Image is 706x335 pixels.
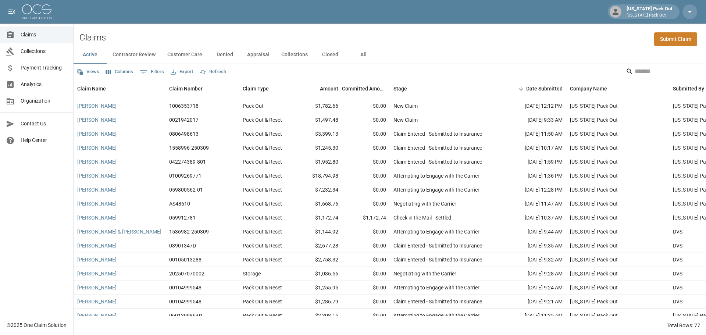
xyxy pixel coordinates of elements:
[342,295,390,309] div: $0.00
[393,186,479,193] div: Attempting to Engage with the Carrier
[393,256,482,263] div: Claim Entered - Submitted to Insurance
[500,239,566,253] div: [DATE] 9:35 AM
[624,5,675,18] div: [US_STATE] Pack Out
[138,66,166,78] button: Show filters
[243,228,282,235] div: Pack Out & Reset
[320,78,338,99] div: Amount
[342,225,390,239] div: $0.00
[294,253,342,267] div: $2,758.32
[342,267,390,281] div: $0.00
[169,158,206,165] div: 042274389-801
[294,99,342,113] div: $1,782.66
[570,228,618,235] div: Arizona Pack Out
[342,183,390,197] div: $0.00
[77,130,117,138] a: [PERSON_NAME]
[500,141,566,155] div: [DATE] 10:17 AM
[342,309,390,323] div: $0.00
[570,270,618,277] div: Arizona Pack Out
[342,99,390,113] div: $0.00
[243,116,282,124] div: Pack Out & Reset
[570,102,618,110] div: Arizona Pack Out
[342,239,390,253] div: $0.00
[342,197,390,211] div: $0.00
[77,270,117,277] a: [PERSON_NAME]
[667,322,700,329] div: Total Rows: 77
[243,144,282,152] div: Pack Out & Reset
[500,127,566,141] div: [DATE] 11:50 AM
[77,228,161,235] a: [PERSON_NAME] & [PERSON_NAME]
[294,211,342,225] div: $1,172.74
[208,46,241,64] button: Denied
[393,312,479,319] div: Attempting to Engage with the Carrier
[77,172,117,179] a: [PERSON_NAME]
[342,211,390,225] div: $1,172.74
[294,295,342,309] div: $1,286.79
[500,169,566,183] div: [DATE] 1:36 PM
[570,186,618,193] div: Arizona Pack Out
[77,256,117,263] a: [PERSON_NAME]
[77,298,117,305] a: [PERSON_NAME]
[169,312,203,319] div: 060139986-01
[243,298,282,305] div: Pack Out & Reset
[342,78,386,99] div: Committed Amount
[104,66,135,78] button: Select columns
[570,256,618,263] div: Arizona Pack Out
[294,267,342,281] div: $1,036.56
[342,169,390,183] div: $0.00
[500,99,566,113] div: [DATE] 12:12 PM
[294,309,342,323] div: $2,308.15
[500,225,566,239] div: [DATE] 9:44 AM
[393,270,456,277] div: Negotiating with the Carrier
[570,172,618,179] div: Arizona Pack Out
[393,200,456,207] div: Negotiating with the Carrier
[77,200,117,207] a: [PERSON_NAME]
[243,78,269,99] div: Claim Type
[243,158,282,165] div: Pack Out & Reset
[294,155,342,169] div: $1,952.80
[673,270,682,277] div: DVS
[347,46,380,64] button: All
[570,200,618,207] div: Arizona Pack Out
[169,130,199,138] div: 0806498613
[570,144,618,152] div: Arizona Pack Out
[243,312,282,319] div: Pack Out & Reset
[294,281,342,295] div: $1,255.95
[673,78,704,99] div: Submitted By
[21,31,67,39] span: Claims
[7,321,67,329] div: © 2025 One Claim Solution
[526,78,563,99] div: Date Submitted
[393,158,482,165] div: Claim Entered - Submitted to Insurance
[169,102,199,110] div: 1006353718
[294,183,342,197] div: $7,232.34
[393,116,418,124] div: New Claim
[627,13,672,19] p: [US_STATE] Pack Out
[393,298,482,305] div: Claim Entered - Submitted to Insurance
[294,113,342,127] div: $1,497.48
[77,186,117,193] a: [PERSON_NAME]
[243,172,282,179] div: Pack Out & Reset
[570,158,618,165] div: Arizona Pack Out
[169,116,199,124] div: 0021942017
[566,78,669,99] div: Company Name
[500,197,566,211] div: [DATE] 11:47 AM
[393,78,407,99] div: Stage
[673,242,682,249] div: DVS
[77,312,117,319] a: [PERSON_NAME]
[243,214,282,221] div: Pack Out & Reset
[342,78,390,99] div: Committed Amount
[570,78,607,99] div: Company Name
[342,155,390,169] div: $0.00
[243,270,261,277] div: Storage
[4,4,19,19] button: open drawer
[77,214,117,221] a: [PERSON_NAME]
[169,66,195,78] button: Export
[21,120,67,128] span: Contact Us
[393,130,482,138] div: Claim Entered - Submitted to Insurance
[169,144,209,152] div: 1558996-250309
[77,78,106,99] div: Claim Name
[74,46,706,64] div: dynamic tabs
[294,225,342,239] div: $1,144.92
[500,155,566,169] div: [DATE] 1:59 PM
[294,197,342,211] div: $1,668.76
[161,46,208,64] button: Customer Care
